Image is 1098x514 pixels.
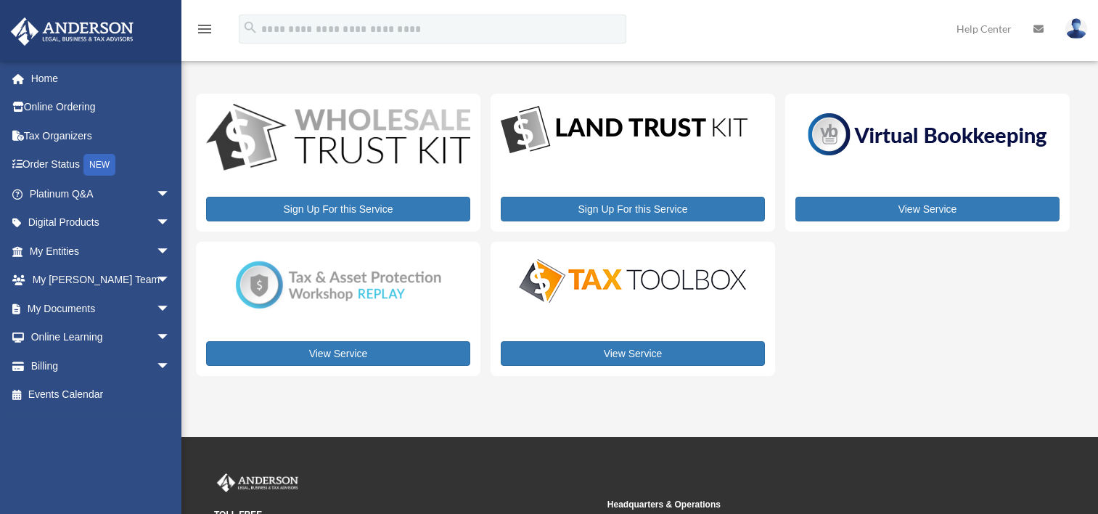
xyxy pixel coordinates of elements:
a: View Service [795,197,1060,221]
span: arrow_drop_down [156,208,185,238]
i: search [242,20,258,36]
img: User Pic [1065,18,1087,39]
span: arrow_drop_down [156,351,185,381]
small: Headquarters & Operations [607,497,991,513]
a: Platinum Q&Aarrow_drop_down [10,179,192,208]
div: NEW [83,154,115,176]
span: arrow_drop_down [156,179,185,209]
a: My [PERSON_NAME] Teamarrow_drop_down [10,266,192,295]
a: Online Learningarrow_drop_down [10,323,192,352]
a: View Service [501,341,765,366]
a: Order StatusNEW [10,150,192,180]
a: Home [10,64,192,93]
a: Digital Productsarrow_drop_down [10,208,185,237]
span: arrow_drop_down [156,237,185,266]
a: My Documentsarrow_drop_down [10,294,192,323]
img: Anderson Advisors Platinum Portal [214,473,301,492]
a: Events Calendar [10,380,192,409]
img: Anderson Advisors Platinum Portal [7,17,138,46]
span: arrow_drop_down [156,294,185,324]
span: arrow_drop_down [156,266,185,295]
img: LandTrust_lgo-1.jpg [501,104,747,157]
a: My Entitiesarrow_drop_down [10,237,192,266]
a: View Service [206,341,470,366]
i: menu [196,20,213,38]
a: Tax Organizers [10,121,192,150]
a: Sign Up For this Service [206,197,470,221]
a: Billingarrow_drop_down [10,351,192,380]
img: WS-Trust-Kit-lgo-1.jpg [206,104,470,174]
a: menu [196,25,213,38]
span: arrow_drop_down [156,323,185,353]
a: Sign Up For this Service [501,197,765,221]
a: Online Ordering [10,93,192,122]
